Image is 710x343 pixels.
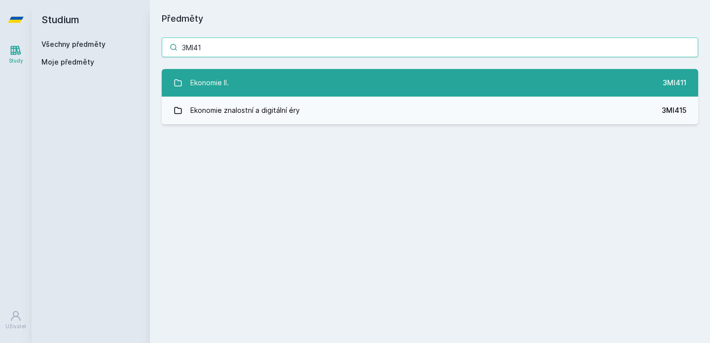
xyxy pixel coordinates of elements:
[9,57,23,65] div: Study
[41,40,106,48] a: Všechny předměty
[162,12,698,26] h1: Předměty
[190,101,300,120] div: Ekonomie znalostní a digitální éry
[162,37,698,57] input: Název nebo ident předmětu…
[41,57,94,67] span: Moje předměty
[5,323,26,330] div: Uživatel
[663,78,686,88] div: 3MI411
[2,39,30,69] a: Study
[162,97,698,124] a: Ekonomie znalostní a digitální éry 3MI415
[162,69,698,97] a: Ekonomie II. 3MI411
[662,105,686,115] div: 3MI415
[190,73,229,93] div: Ekonomie II.
[2,305,30,335] a: Uživatel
